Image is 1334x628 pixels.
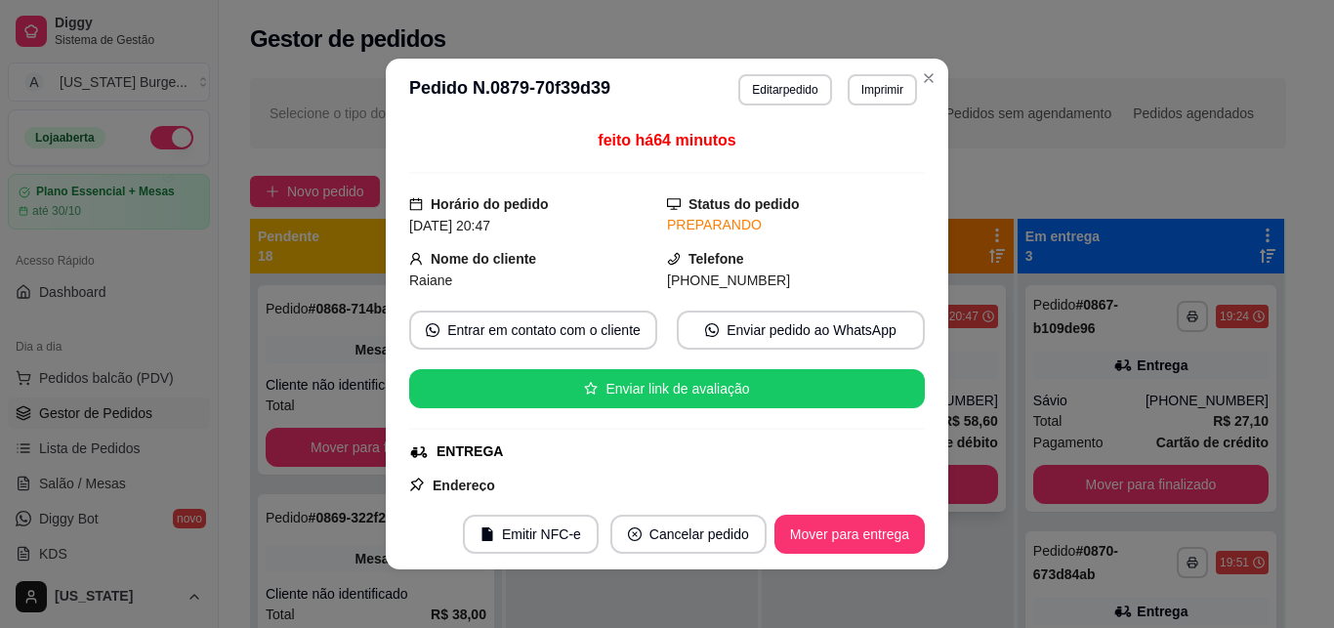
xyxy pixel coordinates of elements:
div: PREPARANDO [667,215,925,235]
button: Mover para entrega [774,515,925,554]
span: whats-app [705,323,719,337]
span: user [409,252,423,266]
span: star [584,382,598,396]
button: Imprimir [848,74,917,105]
span: pushpin [409,477,425,492]
span: file [480,527,494,541]
strong: Telefone [688,251,744,267]
button: close-circleCancelar pedido [610,515,767,554]
strong: Status do pedido [688,196,800,212]
button: whats-appEnviar pedido ao WhatsApp [677,311,925,350]
strong: Horário do pedido [431,196,549,212]
span: phone [667,252,681,266]
button: whats-appEntrar em contato com o cliente [409,311,657,350]
button: fileEmitir NFC-e [463,515,599,554]
span: Raiane [409,272,452,288]
span: desktop [667,197,681,211]
button: Editarpedido [738,74,831,105]
span: close-circle [628,527,642,541]
span: [DATE] 20:47 [409,218,490,233]
h3: Pedido N. 0879-70f39d39 [409,74,610,105]
div: ENTREGA [437,441,503,462]
span: feito há 64 minutos [598,132,735,148]
span: [PHONE_NUMBER] [667,272,790,288]
strong: Endereço [433,478,495,493]
button: starEnviar link de avaliação [409,369,925,408]
span: whats-app [426,323,439,337]
strong: Nome do cliente [431,251,536,267]
span: calendar [409,197,423,211]
button: Close [913,63,944,94]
